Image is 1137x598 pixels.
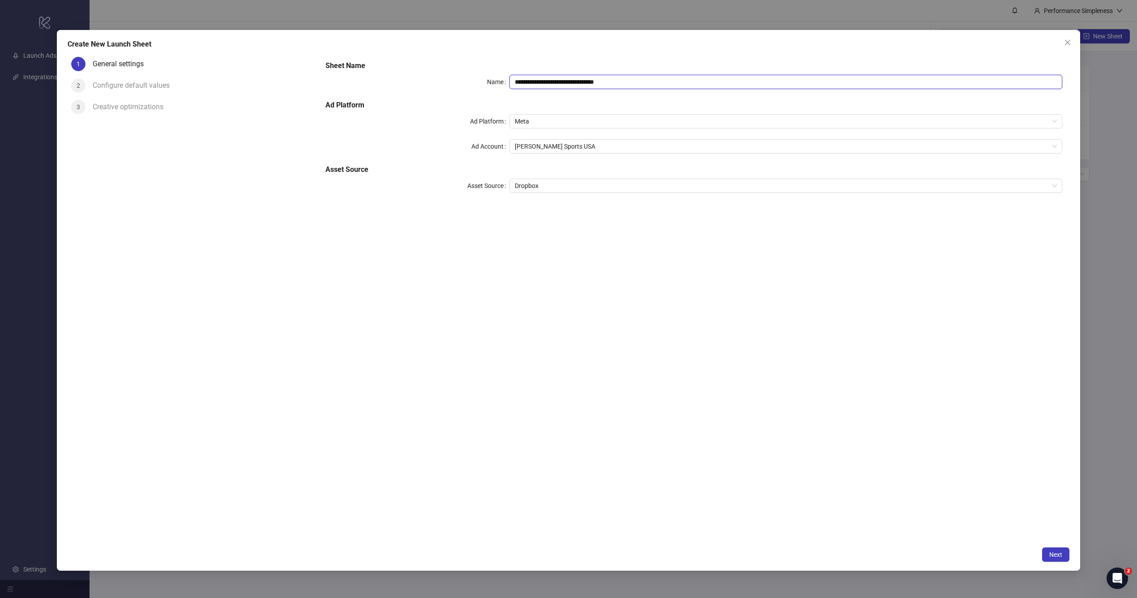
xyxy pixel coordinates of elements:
[93,78,177,93] div: Configure default values
[509,75,1062,89] input: Name
[515,115,1057,128] span: Meta
[471,139,509,154] label: Ad Account
[1060,35,1075,50] button: Close
[1049,551,1062,558] span: Next
[77,82,80,89] span: 2
[487,75,509,89] label: Name
[1042,547,1069,562] button: Next
[325,164,1063,175] h5: Asset Source
[515,179,1057,192] span: Dropbox
[325,60,1063,71] h5: Sheet Name
[1125,568,1132,575] span: 2
[93,57,151,71] div: General settings
[325,100,1063,111] h5: Ad Platform
[68,39,1069,50] div: Create New Launch Sheet
[77,60,80,68] span: 1
[93,100,171,114] div: Creative optimizations
[1064,39,1071,46] span: close
[515,140,1057,153] span: Amundsen Sports USA
[467,179,509,193] label: Asset Source
[1107,568,1128,589] iframe: Intercom live chat
[470,114,509,128] label: Ad Platform
[77,103,80,111] span: 3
